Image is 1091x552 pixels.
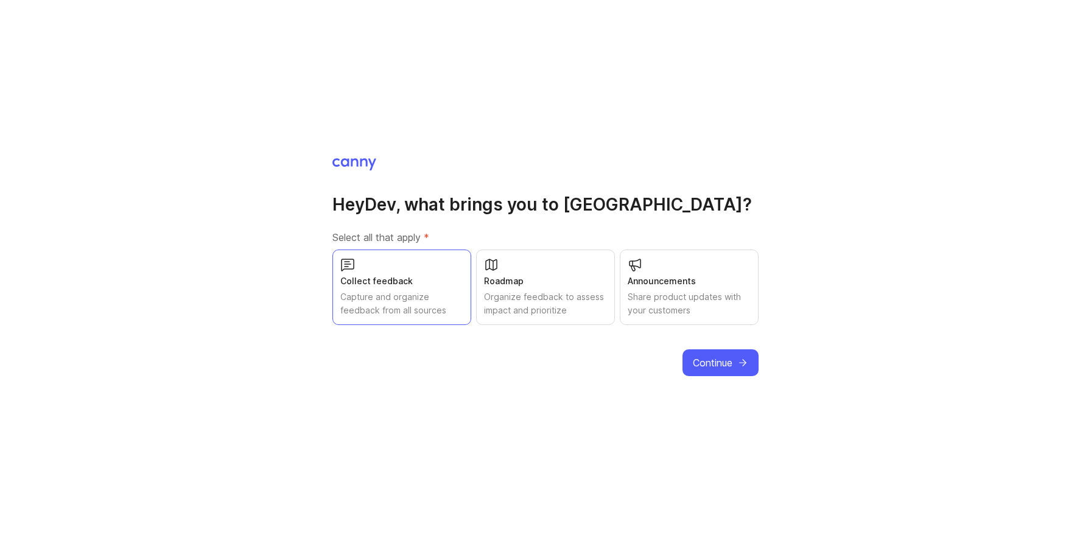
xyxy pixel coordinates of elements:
div: Roadmap [484,274,607,288]
label: Select all that apply [332,230,759,245]
button: Continue [682,349,759,376]
button: RoadmapOrganize feedback to assess impact and prioritize [476,250,615,325]
span: Continue [693,355,732,370]
div: Announcements [628,274,751,288]
div: Collect feedback [340,274,463,288]
h1: Hey Dev , what brings you to [GEOGRAPHIC_DATA]? [332,194,759,215]
button: Collect feedbackCapture and organize feedback from all sources [332,250,471,325]
div: Capture and organize feedback from all sources [340,290,463,317]
img: Canny Home [332,158,376,170]
div: Organize feedback to assess impact and prioritize [484,290,607,317]
button: AnnouncementsShare product updates with your customers [620,250,759,325]
div: Share product updates with your customers [628,290,751,317]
